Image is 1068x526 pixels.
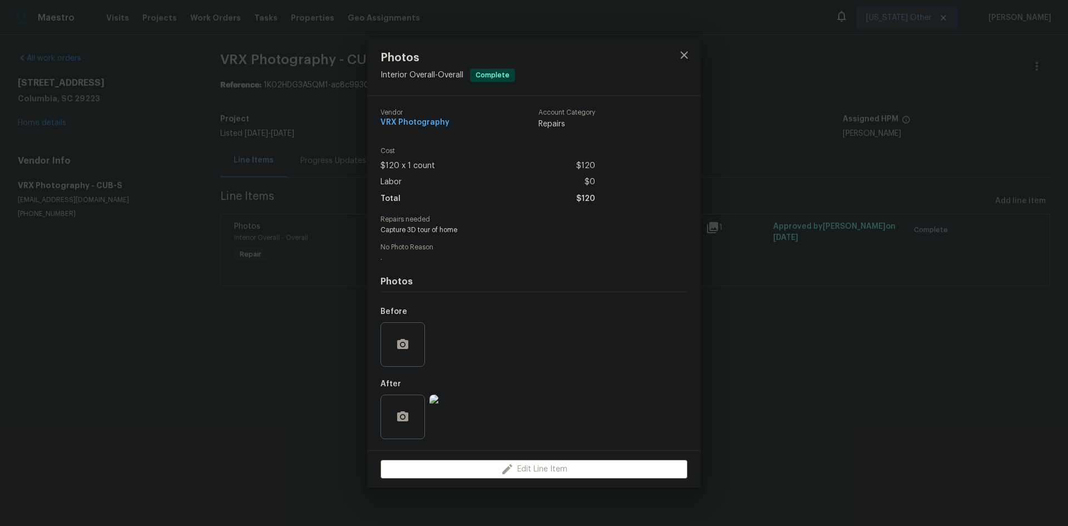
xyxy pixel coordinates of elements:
span: Account Category [538,109,595,116]
h5: After [380,380,401,388]
span: Capture 3D tour of home [380,225,657,235]
span: Complete [471,70,514,81]
span: . [380,253,657,263]
span: VRX Photography [380,119,449,127]
span: Photos [380,52,515,64]
h5: Before [380,308,407,316]
span: $0 [585,174,595,190]
button: close [671,42,698,68]
span: $120 [576,191,595,207]
span: Labor [380,174,402,190]
span: Repairs [538,119,595,130]
span: $120 [576,158,595,174]
span: Cost [380,148,595,155]
h4: Photos [380,276,688,287]
span: Vendor [380,109,449,116]
span: Repairs needed [380,216,688,223]
span: $120 x 1 count [380,158,435,174]
span: Total [380,191,400,207]
span: Interior Overall - Overall [380,71,463,79]
span: No Photo Reason [380,244,688,251]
